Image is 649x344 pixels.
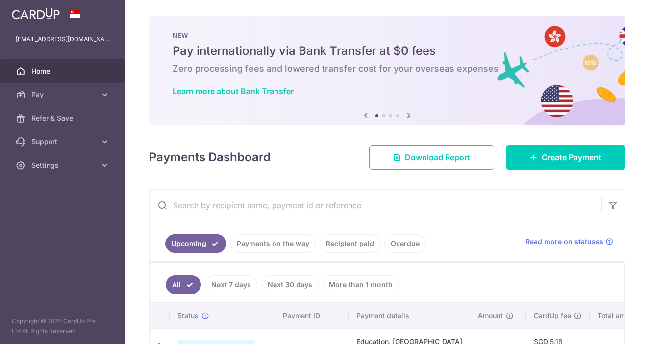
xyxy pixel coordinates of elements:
h4: Payments Dashboard [149,148,271,166]
span: Settings [31,160,96,170]
span: Download Report [405,151,470,163]
h5: Pay internationally via Bank Transfer at $0 fees [173,43,602,59]
img: Bank transfer banner [149,16,625,125]
h6: Zero processing fees and lowered transfer cost for your overseas expenses [173,63,602,74]
a: Overdue [384,234,426,253]
span: Pay [31,90,96,99]
img: CardUp [12,8,60,20]
span: Amount [478,311,503,320]
span: Total amt. [598,311,630,320]
p: [EMAIL_ADDRESS][DOMAIN_NAME] [16,34,110,44]
span: Status [177,311,199,320]
a: Create Payment [506,145,625,170]
span: Support [31,137,96,147]
a: Upcoming [165,234,226,253]
a: Download Report [369,145,494,170]
span: Create Payment [542,151,601,163]
a: All [166,275,201,294]
a: More than 1 month [323,275,399,294]
th: Payment ID [275,303,349,328]
a: Payments on the way [230,234,316,253]
a: Next 30 days [261,275,319,294]
a: Next 7 days [205,275,257,294]
span: Refer & Save [31,113,96,123]
a: Learn more about Bank Transfer [173,86,294,96]
span: Home [31,66,96,76]
p: NEW [173,31,602,39]
span: CardUp fee [534,311,571,320]
a: Read more on statuses [525,237,613,246]
input: Search by recipient name, payment id or reference [150,190,601,221]
th: Payment details [349,303,470,328]
a: Recipient paid [320,234,380,253]
span: Read more on statuses [525,237,603,246]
